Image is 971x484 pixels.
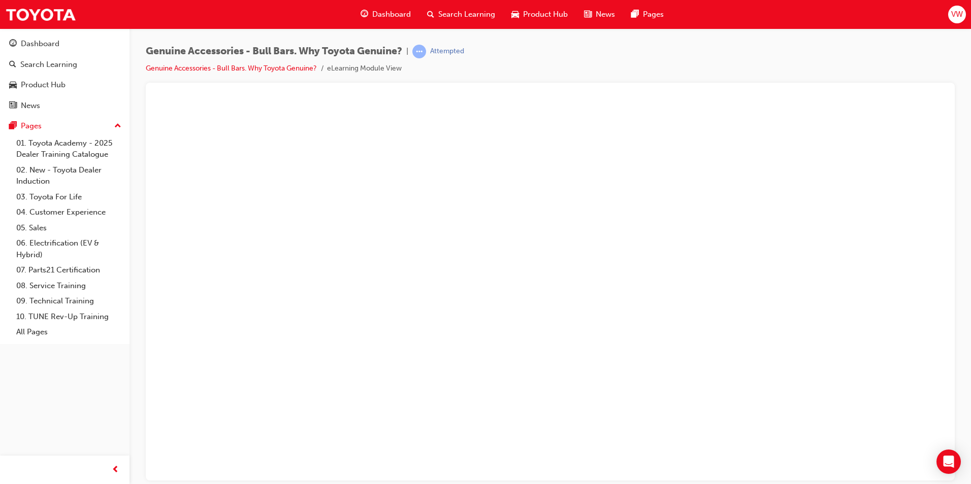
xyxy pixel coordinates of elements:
[523,9,568,20] span: Product Hub
[361,8,368,21] span: guage-icon
[430,47,464,56] div: Attempted
[12,262,125,278] a: 07. Parts21 Certification
[146,64,317,73] a: Genuine Accessories - Bull Bars. Why Toyota Genuine?
[9,81,17,90] span: car-icon
[631,8,639,21] span: pages-icon
[503,4,576,25] a: car-iconProduct Hub
[412,45,426,58] span: learningRecordVerb_ATTEMPT-icon
[112,464,119,476] span: prev-icon
[12,309,125,325] a: 10. TUNE Rev-Up Training
[9,122,17,131] span: pages-icon
[596,9,615,20] span: News
[21,120,42,132] div: Pages
[12,278,125,294] a: 08. Service Training
[12,324,125,340] a: All Pages
[352,4,419,25] a: guage-iconDashboard
[327,63,402,75] li: eLearning Module View
[21,79,66,91] div: Product Hub
[406,46,408,57] span: |
[427,8,434,21] span: search-icon
[4,117,125,135] button: Pages
[12,162,125,189] a: 02. New - Toyota Dealer Induction
[372,9,411,20] span: Dashboard
[12,135,125,162] a: 01. Toyota Academy - 2025 Dealer Training Catalogue
[21,38,59,50] div: Dashboard
[584,8,592,21] span: news-icon
[576,4,623,25] a: news-iconNews
[948,6,966,23] button: VW
[419,4,503,25] a: search-iconSearch Learning
[12,189,125,205] a: 03. Toyota For Life
[114,120,121,133] span: up-icon
[438,9,495,20] span: Search Learning
[12,204,125,220] a: 04. Customer Experience
[4,32,125,117] button: DashboardSearch LearningProduct HubNews
[511,8,519,21] span: car-icon
[9,60,16,70] span: search-icon
[20,59,77,71] div: Search Learning
[12,293,125,309] a: 09. Technical Training
[4,76,125,94] a: Product Hub
[936,450,961,474] div: Open Intercom Messenger
[9,40,17,49] span: guage-icon
[12,220,125,236] a: 05. Sales
[4,96,125,115] a: News
[9,101,17,111] span: news-icon
[5,3,76,26] img: Trak
[4,34,125,53] a: Dashboard
[146,46,402,57] span: Genuine Accessories - Bull Bars. Why Toyota Genuine?
[643,9,664,20] span: Pages
[4,55,125,74] a: Search Learning
[623,4,672,25] a: pages-iconPages
[951,9,963,20] span: VW
[21,100,40,112] div: News
[12,235,125,262] a: 06. Electrification (EV & Hybrid)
